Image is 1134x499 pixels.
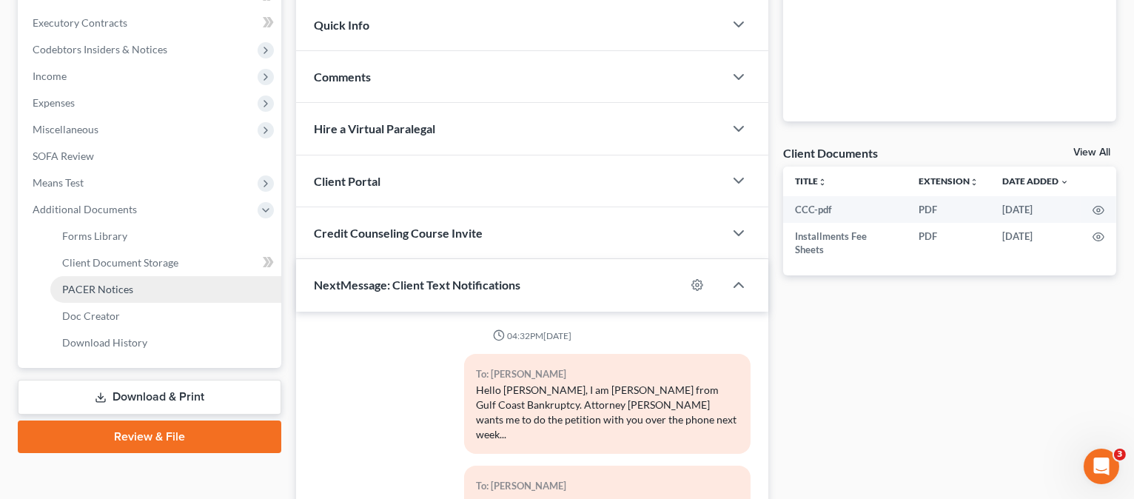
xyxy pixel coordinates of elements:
[1084,449,1119,484] iframe: Intercom live chat
[476,383,739,442] div: Hello [PERSON_NAME], I am [PERSON_NAME] from Gulf Coast Bankruptcy. Attorney [PERSON_NAME] wants ...
[1060,178,1069,187] i: expand_more
[50,329,281,356] a: Download History
[50,223,281,249] a: Forms Library
[314,70,371,84] span: Comments
[314,226,483,240] span: Credit Counseling Course Invite
[476,478,739,495] div: To: [PERSON_NAME]
[62,336,147,349] span: Download History
[783,223,907,264] td: Installments Fee Sheets
[62,309,120,322] span: Doc Creator
[907,223,990,264] td: PDF
[990,223,1081,264] td: [DATE]
[314,121,435,135] span: Hire a Virtual Paralegal
[18,380,281,415] a: Download & Print
[50,276,281,303] a: PACER Notices
[476,366,739,383] div: To: [PERSON_NAME]
[33,203,137,215] span: Additional Documents
[62,283,133,295] span: PACER Notices
[818,178,827,187] i: unfold_more
[783,196,907,223] td: CCC-pdf
[33,150,94,162] span: SOFA Review
[795,175,827,187] a: Titleunfold_more
[314,18,369,32] span: Quick Info
[1073,147,1110,158] a: View All
[314,329,751,342] div: 04:32PM[DATE]
[50,303,281,329] a: Doc Creator
[783,145,878,161] div: Client Documents
[919,175,979,187] a: Extensionunfold_more
[62,230,127,242] span: Forms Library
[62,256,178,269] span: Client Document Storage
[21,143,281,170] a: SOFA Review
[990,196,1081,223] td: [DATE]
[33,43,167,56] span: Codebtors Insiders & Notices
[33,123,98,135] span: Miscellaneous
[21,10,281,36] a: Executory Contracts
[50,249,281,276] a: Client Document Storage
[314,174,380,188] span: Client Portal
[1114,449,1126,461] span: 3
[33,176,84,189] span: Means Test
[18,421,281,453] a: Review & File
[970,178,979,187] i: unfold_more
[33,70,67,82] span: Income
[33,96,75,109] span: Expenses
[1002,175,1069,187] a: Date Added expand_more
[314,278,520,292] span: NextMessage: Client Text Notifications
[33,16,127,29] span: Executory Contracts
[907,196,990,223] td: PDF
